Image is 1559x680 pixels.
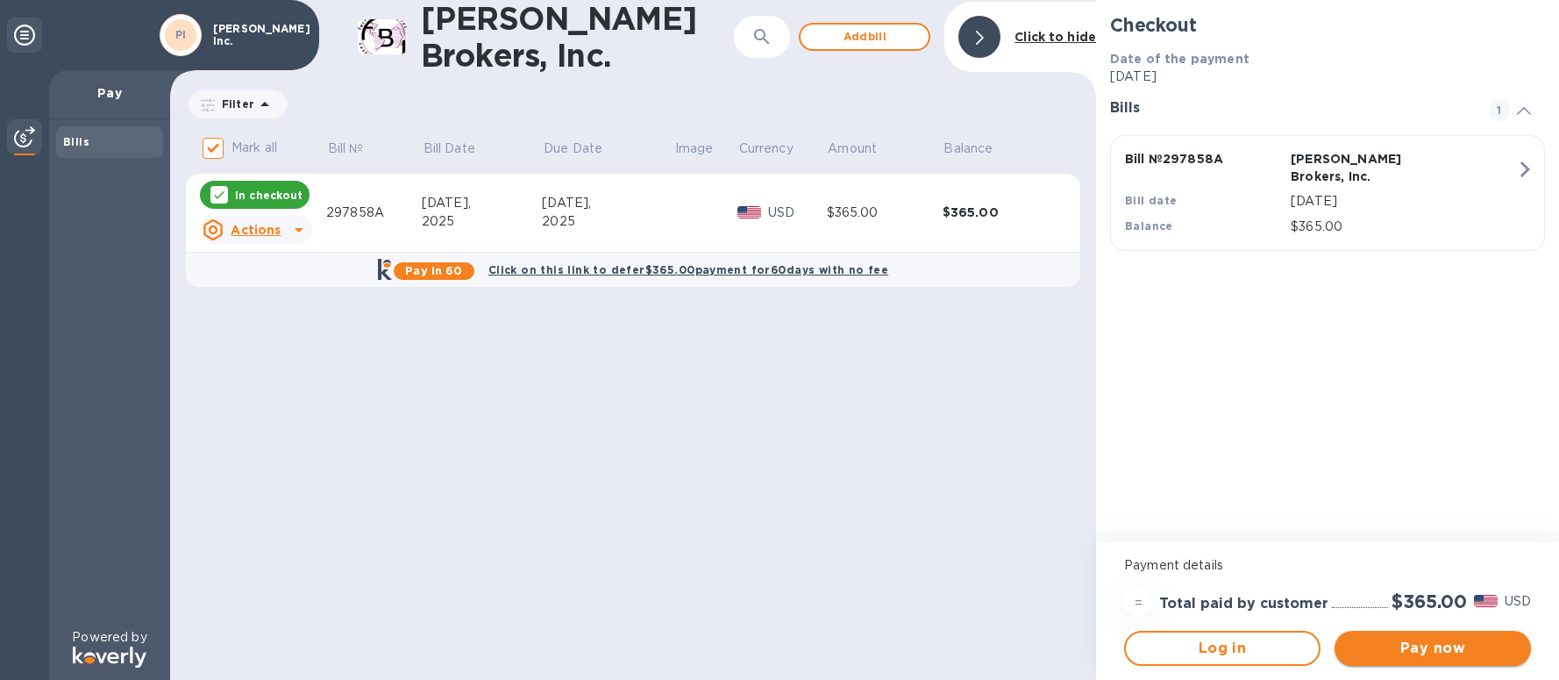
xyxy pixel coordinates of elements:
button: Bill №297858A[PERSON_NAME] Brokers, Inc.Bill date[DATE]Balance$365.00 [1110,135,1545,251]
p: Filter [215,97,254,111]
p: $365.00 [1291,218,1516,236]
b: Date of the payment [1110,52,1249,66]
div: 297858A [326,204,422,222]
p: [DATE] [1110,68,1545,86]
p: USD [768,204,827,222]
span: Bill № [328,140,387,158]
p: Bill Date [424,140,475,158]
p: Payment details [1124,556,1531,575]
p: Due Date [544,140,602,158]
div: = [1124,589,1152,617]
p: Bill № 297858A [1125,150,1284,168]
span: Balance [943,140,1015,158]
span: Log in [1140,638,1305,659]
p: Image [675,140,714,158]
span: 1 [1489,100,1510,121]
span: Add bill [815,26,915,47]
h3: Bills [1110,100,1468,117]
div: 2025 [542,212,673,231]
b: Balance [1125,219,1173,233]
p: In checkout [235,188,303,203]
p: [PERSON_NAME] Brokers, Inc. [1291,150,1449,185]
div: [DATE], [422,194,542,212]
img: USD [737,206,761,218]
button: Pay now [1335,631,1531,666]
div: [DATE], [542,194,673,212]
p: Currency [739,140,794,158]
div: $365.00 [943,204,1058,221]
h2: $365.00 [1392,591,1467,612]
span: Amount [828,140,900,158]
p: [PERSON_NAME] Inc. [213,23,301,47]
button: Log in [1124,631,1321,666]
b: PI [175,28,187,41]
b: Bill date [1125,194,1178,207]
p: Pay [63,84,156,102]
img: Logo [73,647,146,668]
p: [DATE] [1291,192,1516,211]
img: USD [1474,595,1498,607]
p: Amount [828,140,877,158]
div: $365.00 [827,204,943,222]
h3: Total paid by customer [1159,596,1328,612]
u: Actions [231,223,281,237]
b: Click to hide [1014,30,1096,44]
span: Bill Date [424,140,498,158]
p: Powered by [72,628,146,647]
h2: Checkout [1110,14,1545,36]
p: Balance [943,140,993,158]
p: Mark all [231,139,277,157]
p: Bill № [328,140,364,158]
b: Bills [63,135,89,148]
p: USD [1505,592,1531,611]
div: 2025 [422,212,542,231]
span: Pay now [1349,638,1517,659]
span: Due Date [544,140,625,158]
b: Click on this link to defer $365.00 payment for 60 days with no fee [488,263,888,276]
button: Addbill [799,23,930,51]
b: Pay in 60 [405,264,462,277]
